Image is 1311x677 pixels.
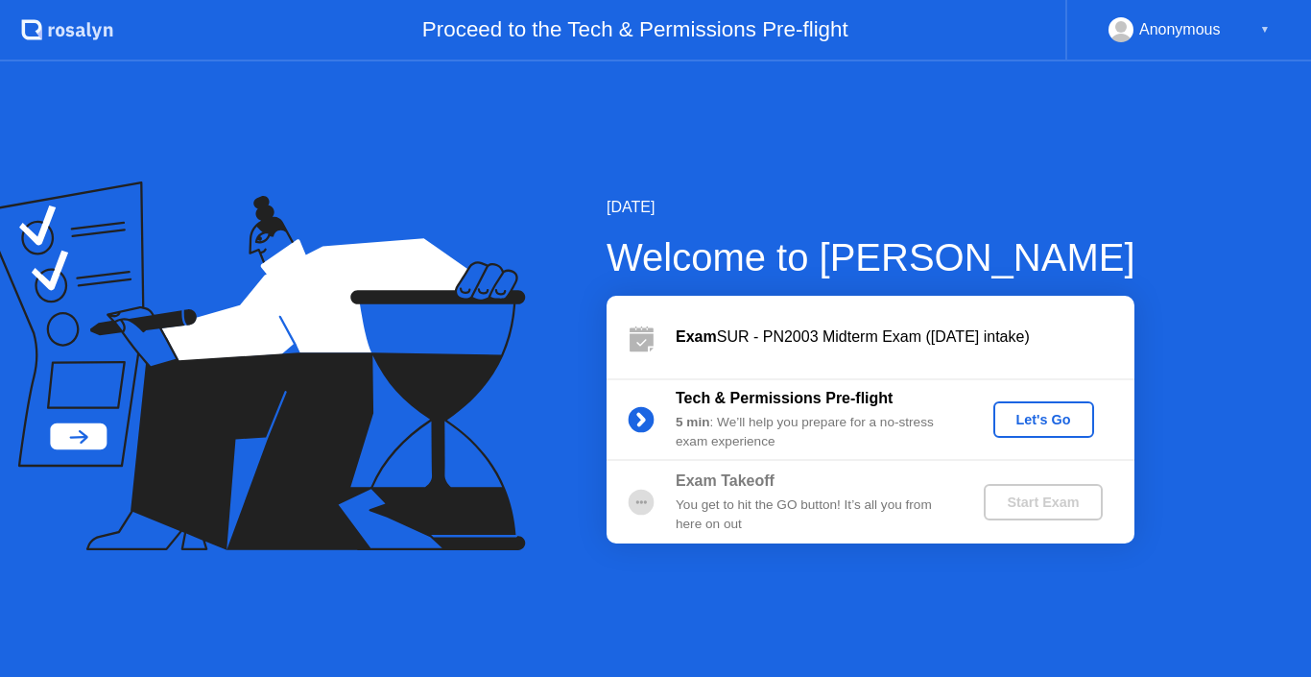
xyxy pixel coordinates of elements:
[1139,17,1221,42] div: Anonymous
[607,196,1135,219] div: [DATE]
[1001,412,1086,427] div: Let's Go
[607,229,1135,286] div: Welcome to [PERSON_NAME]
[676,415,710,429] b: 5 min
[676,326,1134,349] div: SUR - PN2003 Midterm Exam ([DATE] intake)
[984,484,1102,520] button: Start Exam
[676,328,717,345] b: Exam
[676,413,952,452] div: : We’ll help you prepare for a no-stress exam experience
[993,401,1094,438] button: Let's Go
[991,495,1094,510] div: Start Exam
[676,472,775,489] b: Exam Takeoff
[676,390,893,406] b: Tech & Permissions Pre-flight
[676,496,952,535] div: You get to hit the GO button! It’s all you from here on out
[1260,17,1270,42] div: ▼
